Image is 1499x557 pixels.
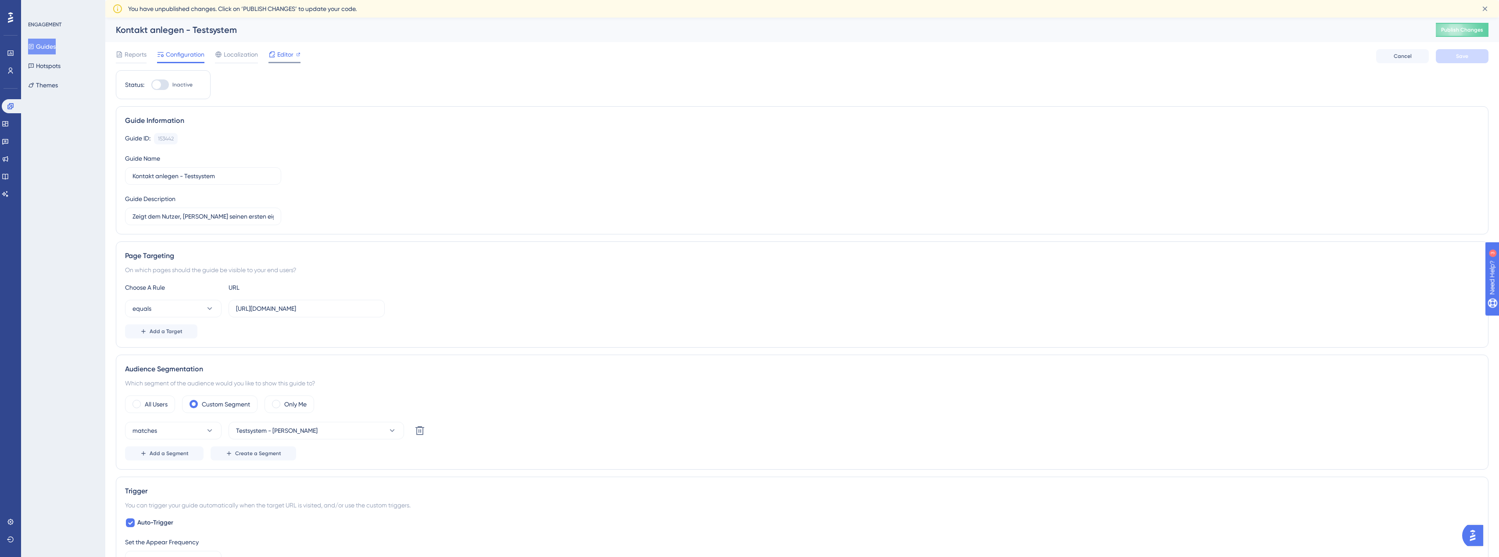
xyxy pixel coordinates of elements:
div: Guide ID: [125,133,150,144]
span: Publish Changes [1441,26,1483,33]
div: Audience Segmentation [125,364,1479,374]
span: Add a Segment [150,450,189,457]
span: Testsystem - [PERSON_NAME] [236,425,318,436]
label: All Users [145,399,168,410]
div: On which pages should the guide be visible to your end users? [125,265,1479,275]
button: Cancel [1376,49,1429,63]
div: Kontakt anlegen - Testsystem [116,24,1414,36]
div: Guide Information [125,115,1479,126]
button: Add a Segment [125,446,204,460]
div: ENGAGEMENT [28,21,61,28]
span: equals [132,303,151,314]
span: Add a Target [150,328,182,335]
span: Save [1456,53,1468,60]
button: Guides [28,39,56,54]
button: Create a Segment [211,446,296,460]
button: Publish Changes [1436,23,1488,37]
div: You can trigger your guide automatically when the target URL is visited, and/or use the custom tr... [125,500,1479,510]
button: equals [125,300,222,317]
div: 153442 [158,135,174,142]
span: Localization [224,49,258,60]
button: Hotspots [28,58,61,74]
button: Themes [28,77,58,93]
div: Set the Appear Frequency [125,537,1479,547]
span: Editor [277,49,293,60]
span: Need Help? [21,2,55,13]
div: Trigger [125,486,1479,496]
button: Save [1436,49,1488,63]
span: Cancel [1394,53,1412,60]
div: Which segment of the audience would you like to show this guide to? [125,378,1479,388]
span: Auto-Trigger [137,517,173,528]
input: yourwebsite.com/path [236,304,377,313]
div: Guide Name [125,153,160,164]
div: 3 [61,4,64,11]
div: Status: [125,79,144,90]
button: Testsystem - [PERSON_NAME] [229,422,404,439]
div: URL [229,282,325,293]
label: Only Me [284,399,307,410]
span: Configuration [166,49,204,60]
span: Inactive [172,81,193,88]
div: Choose A Rule [125,282,222,293]
button: matches [125,422,222,439]
span: Create a Segment [235,450,281,457]
div: Guide Description [125,194,175,204]
input: Type your Guide’s Description here [132,212,274,221]
span: matches [132,425,157,436]
div: Page Targeting [125,251,1479,261]
input: Type your Guide’s Name here [132,171,274,181]
span: You have unpublished changes. Click on ‘PUBLISH CHANGES’ to update your code. [128,4,357,14]
span: Reports [125,49,147,60]
iframe: UserGuiding AI Assistant Launcher [1462,522,1488,549]
button: Add a Target [125,324,197,338]
label: Custom Segment [202,399,250,410]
